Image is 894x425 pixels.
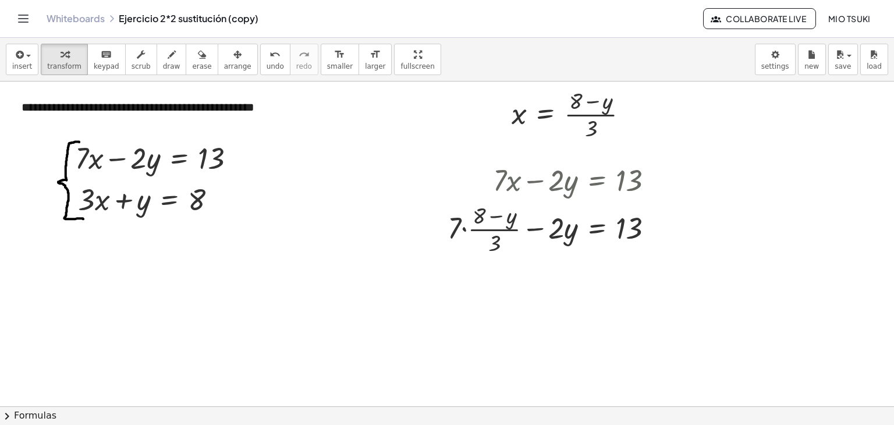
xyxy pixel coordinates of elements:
a: Whiteboards [47,13,105,24]
button: erase [186,44,218,75]
button: draw [157,44,187,75]
button: load [860,44,888,75]
i: format_size [334,48,345,62]
button: save [828,44,858,75]
i: format_size [370,48,381,62]
button: insert [6,44,38,75]
span: transform [47,62,81,70]
button: Toggle navigation [14,9,33,28]
span: settings [761,62,789,70]
button: arrange [218,44,258,75]
span: insert [12,62,32,70]
button: format_sizesmaller [321,44,359,75]
button: settings [755,44,796,75]
button: redoredo [290,44,318,75]
i: redo [299,48,310,62]
span: load [867,62,882,70]
span: keypad [94,62,119,70]
span: new [804,62,819,70]
span: scrub [132,62,151,70]
button: format_sizelarger [359,44,392,75]
button: scrub [125,44,157,75]
button: keyboardkeypad [87,44,126,75]
span: smaller [327,62,353,70]
button: mio tsuki [818,8,880,29]
button: undoundo [260,44,290,75]
button: Collaborate Live [703,8,816,29]
i: keyboard [101,48,112,62]
span: larger [365,62,385,70]
button: new [798,44,826,75]
span: fullscreen [400,62,434,70]
span: redo [296,62,312,70]
button: fullscreen [394,44,441,75]
span: Collaborate Live [713,13,806,24]
button: transform [41,44,88,75]
span: mio tsuki [828,13,871,24]
span: draw [163,62,180,70]
span: arrange [224,62,251,70]
span: undo [267,62,284,70]
span: erase [192,62,211,70]
i: undo [269,48,281,62]
span: save [835,62,851,70]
